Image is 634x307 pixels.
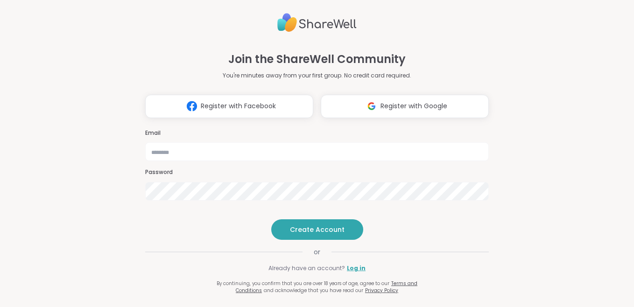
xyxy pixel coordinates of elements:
img: ShareWell Logo [277,9,357,36]
a: Privacy Policy [365,287,398,294]
span: Create Account [290,225,345,234]
button: Register with Google [321,95,489,118]
h3: Email [145,129,489,137]
h3: Password [145,168,489,176]
img: ShareWell Logomark [363,98,380,115]
h1: Join the ShareWell Community [228,51,406,68]
span: Already have an account? [268,264,345,272]
span: By continuing, you confirm that you are over 18 years of age, agree to our [217,280,389,287]
a: Log in [347,264,366,272]
a: Terms and Conditions [236,280,417,294]
span: Register with Google [380,101,447,111]
span: and acknowledge that you have read our [264,287,363,294]
button: Create Account [271,219,363,240]
p: You're minutes away from your first group. No credit card required. [223,71,411,80]
img: ShareWell Logomark [183,98,201,115]
button: Register with Facebook [145,95,313,118]
span: Register with Facebook [201,101,276,111]
span: or [303,247,331,257]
